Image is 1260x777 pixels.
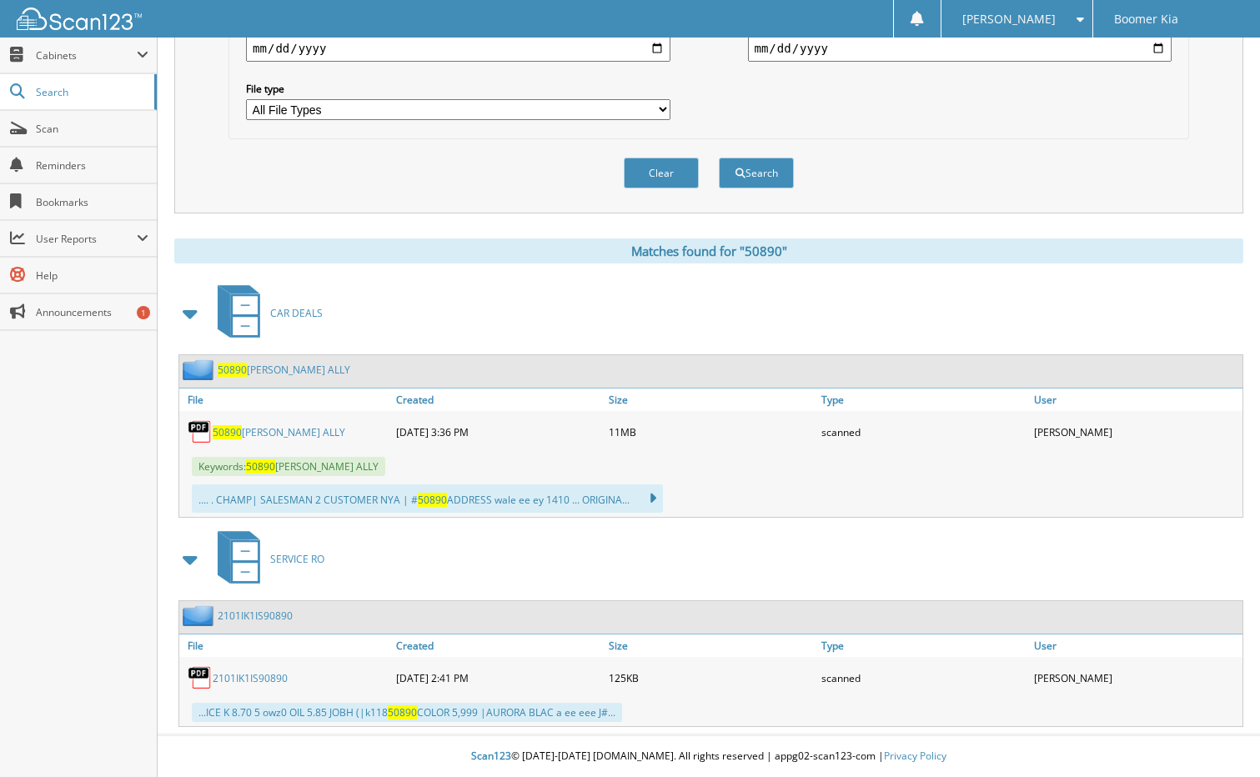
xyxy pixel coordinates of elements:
[1030,388,1242,411] a: User
[246,459,275,474] span: 50890
[36,122,148,136] span: Scan
[213,425,242,439] span: 50890
[1114,14,1178,24] span: Boomer Kia
[36,195,148,209] span: Bookmarks
[208,280,323,346] a: CAR DEALS
[1030,661,1242,694] div: [PERSON_NAME]
[388,705,417,719] span: 50890
[246,35,670,62] input: start
[605,634,817,657] a: Size
[174,238,1243,263] div: Matches found for "50890"
[392,661,605,694] div: [DATE] 2:41 PM
[179,388,392,411] a: File
[246,82,670,96] label: File type
[218,363,247,377] span: 50890
[36,232,137,246] span: User Reports
[17,8,142,30] img: scan123-logo-white.svg
[137,306,150,319] div: 1
[1177,697,1260,777] iframe: Chat Widget
[605,661,817,694] div: 125KB
[962,14,1056,24] span: [PERSON_NAME]
[192,703,622,722] div: ...ICE K 8.70 5 owz0 OIL 5.85 JOBH (|k118 COLOR 5,999 |AURORA BLAC a ee eee J#...
[471,749,511,763] span: Scan123
[418,493,447,507] span: 50890
[192,457,385,476] span: Keywords: [PERSON_NAME] ALLY
[208,526,324,592] a: SERVICE RO
[605,388,817,411] a: Size
[392,415,605,449] div: [DATE] 3:36 PM
[213,671,288,685] a: 2101IK1IS90890
[218,363,350,377] a: 50890[PERSON_NAME] ALLY
[158,736,1260,777] div: © [DATE]-[DATE] [DOMAIN_NAME]. All rights reserved | appg02-scan123-com |
[183,605,218,626] img: folder2.png
[817,661,1030,694] div: scanned
[817,415,1030,449] div: scanned
[392,634,605,657] a: Created
[188,665,213,690] img: PDF.png
[1030,415,1242,449] div: [PERSON_NAME]
[218,609,293,623] a: 2101IK1IS90890
[213,425,345,439] a: 50890[PERSON_NAME] ALLY
[183,359,218,380] img: folder2.png
[817,388,1030,411] a: Type
[270,552,324,566] span: SERVICE RO
[36,268,148,283] span: Help
[36,85,146,99] span: Search
[179,634,392,657] a: File
[719,158,794,188] button: Search
[188,419,213,444] img: PDF.png
[624,158,699,188] button: Clear
[192,484,663,513] div: .... . CHAMP| SALESMAN 2 CUSTOMER NYA | # ADDRESS wale ee ey 1410 ... ORIGINA...
[36,158,148,173] span: Reminders
[605,415,817,449] div: 11MB
[270,306,323,320] span: CAR DEALS
[36,305,148,319] span: Announcements
[36,48,137,63] span: Cabinets
[817,634,1030,657] a: Type
[884,749,946,763] a: Privacy Policy
[1030,634,1242,657] a: User
[748,35,1172,62] input: end
[392,388,605,411] a: Created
